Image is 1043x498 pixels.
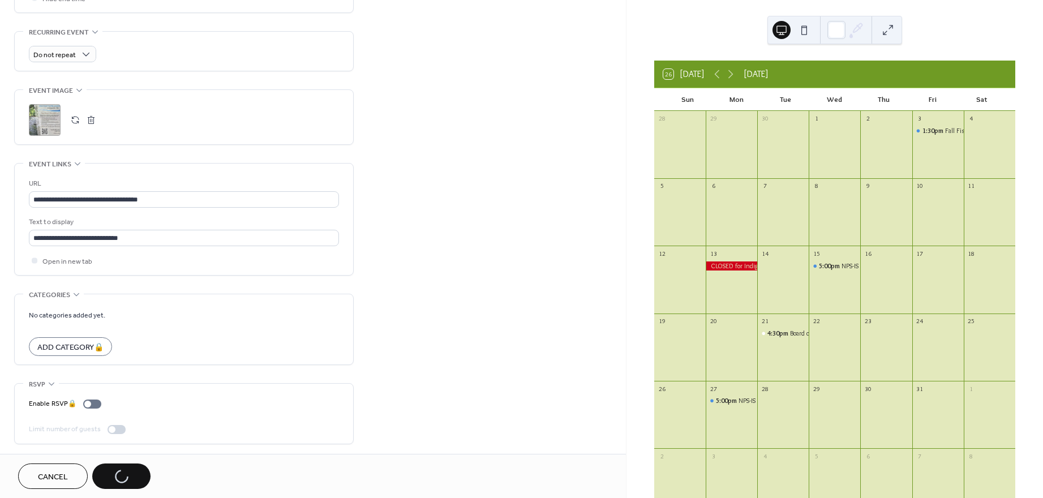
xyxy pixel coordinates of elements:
div: 7 [916,452,924,460]
div: 11 [967,182,976,190]
span: Event links [29,158,71,170]
div: 6 [864,452,872,460]
div: Tue [761,88,810,111]
div: 23 [864,317,872,325]
div: Board of Supervisors Meeting - [GEOGRAPHIC_DATA] [790,329,935,338]
span: Event image [29,85,73,97]
div: 12 [658,249,666,257]
span: Cancel [38,471,68,483]
span: 5:00pm [716,396,739,406]
div: 28 [658,114,666,123]
span: No categories added yet. [29,310,105,321]
span: Do not repeat [33,49,76,62]
div: [DATE] [743,67,769,81]
span: Categories [29,289,70,301]
div: 4 [761,452,769,460]
div: 1 [967,384,976,393]
div: Sat [957,88,1006,111]
div: Board of Supervisors Meeting - Lorain County Conservation District [757,329,809,338]
div: 25 [967,317,976,325]
div: 19 [658,317,666,325]
div: 27 [709,384,718,393]
div: 10 [916,182,924,190]
div: 4 [967,114,976,123]
div: 18 [967,249,976,257]
div: 30 [864,384,872,393]
span: Open in new tab [42,256,92,268]
div: 22 [812,317,821,325]
div: 3 [916,114,924,123]
div: 6 [709,182,718,190]
div: 20 [709,317,718,325]
div: 3 [709,452,718,460]
span: 4:30pm [767,329,790,338]
div: 26 [658,384,666,393]
span: Recurring event [29,27,89,38]
div: Fri [908,88,958,111]
div: 13 [709,249,718,257]
div: 29 [709,114,718,123]
div: 1 [812,114,821,123]
div: 8 [967,452,976,460]
button: 26[DATE] [659,66,709,82]
button: Cancel [18,463,88,489]
div: URL [29,178,337,190]
div: 7 [761,182,769,190]
div: ; [29,104,61,136]
div: 9 [864,182,872,190]
div: Mon [712,88,761,111]
div: 31 [916,384,924,393]
span: 5:00pm [819,261,842,271]
div: 2 [658,452,666,460]
span: RSVP [29,379,45,390]
span: 1:30pm [922,126,945,136]
div: NPS-IS Planning Meeting - Open to the Public [739,396,863,406]
div: Fall Fish Sale [945,126,980,136]
div: Text to display [29,216,337,228]
div: 29 [812,384,821,393]
div: 5 [812,452,821,460]
div: NPS-IS Planning Meeting [809,261,860,271]
div: 17 [916,249,924,257]
div: 5 [658,182,666,190]
div: 30 [761,114,769,123]
div: 8 [812,182,821,190]
div: Wed [810,88,860,111]
div: Fall Fish Sale [912,126,964,136]
div: Thu [859,88,908,111]
div: 2 [864,114,872,123]
div: 16 [864,249,872,257]
div: CLOSED for Indigenous Peoples' Day [706,261,757,271]
div: NPS-IS Planning Meeting - Open to the Public [706,396,757,406]
div: 21 [761,317,769,325]
div: Limit number of guests [29,423,101,435]
div: 15 [812,249,821,257]
div: 14 [761,249,769,257]
div: 28 [761,384,769,393]
div: Sun [663,88,712,111]
div: NPS-IS Planning Meeting [842,261,909,271]
div: 24 [916,317,924,325]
